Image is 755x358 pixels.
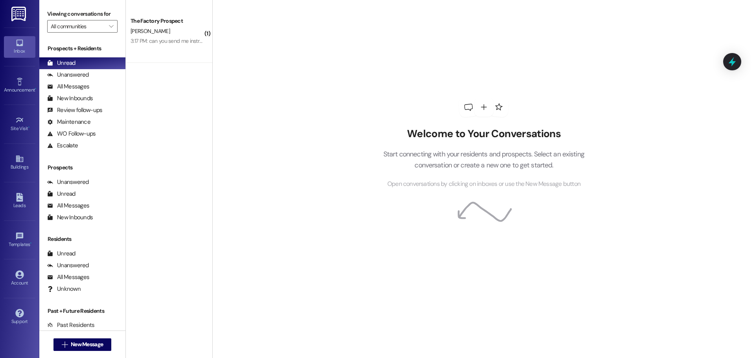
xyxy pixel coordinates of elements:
[47,8,118,20] label: Viewing conversations for
[30,241,31,246] span: •
[47,118,90,126] div: Maintenance
[47,71,89,79] div: Unanswered
[131,28,170,35] span: [PERSON_NAME]
[47,202,89,210] div: All Messages
[371,128,596,140] h2: Welcome to Your Conversations
[387,179,580,189] span: Open conversations by clicking on inboxes or use the New Message button
[47,250,75,258] div: Unread
[47,59,75,67] div: Unread
[4,307,35,328] a: Support
[4,152,35,173] a: Buildings
[4,191,35,212] a: Leads
[39,163,125,172] div: Prospects
[47,261,89,270] div: Unanswered
[47,273,89,281] div: All Messages
[47,178,89,186] div: Unanswered
[371,149,596,171] p: Start connecting with your residents and prospects. Select an existing conversation or create a n...
[47,130,96,138] div: WO Follow-ups
[47,213,93,222] div: New Inbounds
[131,17,203,25] div: The Factory Prospect
[28,125,29,130] span: •
[11,7,28,21] img: ResiDesk Logo
[109,23,113,29] i: 
[131,37,326,44] div: 3:17 PM: can you send me instructions on how to set up payment, is it on the website?
[47,190,75,198] div: Unread
[47,106,102,114] div: Review follow-ups
[47,321,95,329] div: Past Residents
[71,340,103,349] span: New Message
[47,83,89,91] div: All Messages
[53,338,112,351] button: New Message
[47,141,78,150] div: Escalate
[4,36,35,57] a: Inbox
[4,229,35,251] a: Templates •
[51,20,105,33] input: All communities
[39,307,125,315] div: Past + Future Residents
[62,341,68,348] i: 
[47,94,93,103] div: New Inbounds
[39,235,125,243] div: Residents
[4,268,35,289] a: Account
[39,44,125,53] div: Prospects + Residents
[4,114,35,135] a: Site Visit •
[35,86,36,92] span: •
[47,285,81,293] div: Unknown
